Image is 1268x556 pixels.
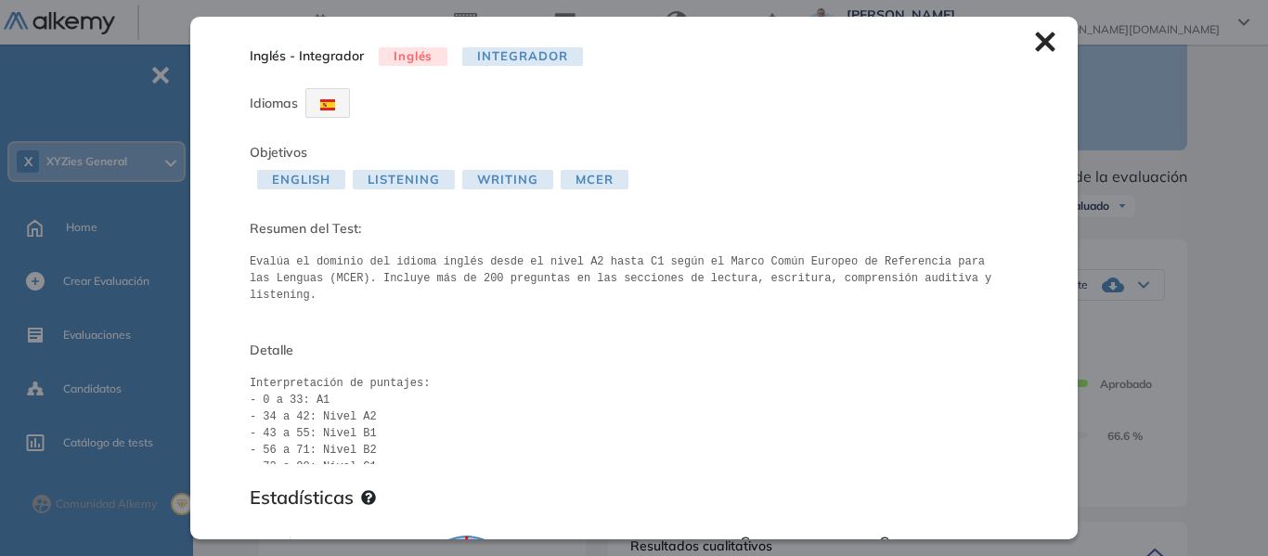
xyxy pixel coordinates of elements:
[1175,467,1268,556] iframe: Chat Widget
[250,486,354,509] h3: Estadísticas
[561,170,628,189] span: MCER
[462,47,582,67] span: Integrador
[257,170,345,189] span: English
[462,170,553,189] span: Writing
[379,47,447,67] span: Inglés
[1175,467,1268,556] div: Widget de chat
[250,46,364,66] span: Inglés - Integrador
[250,341,1018,360] span: Detalle
[250,253,1018,304] pre: Evalúa el dominio del idioma inglés desde el nivel A2 hasta C1 según el Marco Común Europeo de Re...
[320,99,335,110] img: ESP
[250,375,1018,464] pre: Interpretación de puntajes: - 0 a 33: A1 - 34 a 42: Nivel A2 - 43 a 55: Nivel B1 - 56 a 71: Nivel...
[250,219,1018,239] span: Resumen del Test:
[250,95,298,111] span: Idiomas
[250,144,307,161] span: Objetivos
[353,170,454,189] span: Listening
